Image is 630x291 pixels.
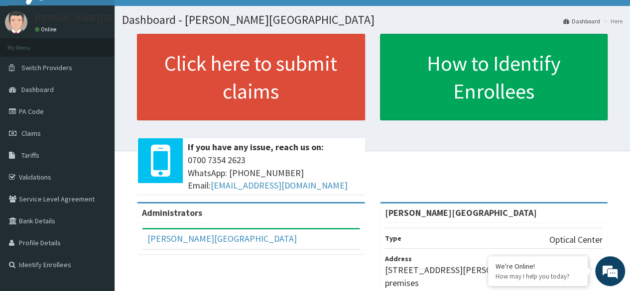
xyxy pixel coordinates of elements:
p: Optical Center [549,233,603,246]
p: [STREET_ADDRESS][PERSON_NAME] mortgage bank premises [385,264,603,289]
p: How may I help you today? [496,272,580,281]
span: Tariffs [21,151,39,160]
textarea: Type your message and hit 'Enter' [5,189,190,224]
b: Address [385,254,412,263]
img: User Image [5,11,27,33]
h1: Dashboard - [PERSON_NAME][GEOGRAPHIC_DATA] [122,13,623,26]
div: We're Online! [496,262,580,271]
a: [PERSON_NAME][GEOGRAPHIC_DATA] [147,233,297,244]
span: Switch Providers [21,63,72,72]
strong: [PERSON_NAME][GEOGRAPHIC_DATA] [385,207,537,218]
span: 0700 7354 2623 WhatsApp: [PHONE_NUMBER] Email: [188,154,360,192]
div: Chat with us now [52,56,167,69]
span: Claims [21,129,41,138]
a: [EMAIL_ADDRESS][DOMAIN_NAME] [211,180,348,191]
a: How to Identify Enrollees [380,34,608,120]
a: Online [35,26,59,33]
b: If you have any issue, reach us on: [188,141,324,153]
span: We're online! [58,84,137,185]
b: Administrators [142,207,202,218]
span: Dashboard [21,85,54,94]
div: Minimize live chat window [163,5,187,29]
p: [PERSON_NAME][GEOGRAPHIC_DATA] [35,13,182,22]
b: Type [385,234,401,243]
a: Dashboard [563,17,600,25]
img: d_794563401_company_1708531726252_794563401 [18,50,40,75]
a: Click here to submit claims [137,34,365,120]
li: Here [601,17,623,25]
